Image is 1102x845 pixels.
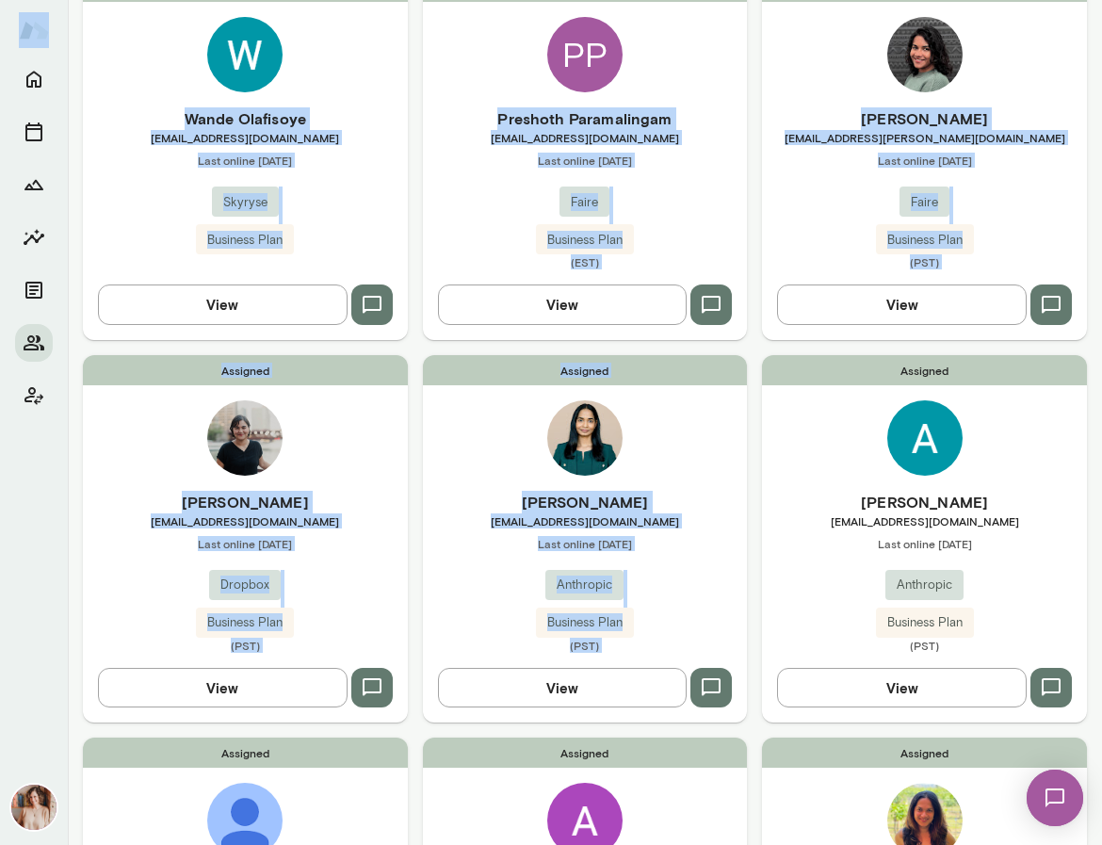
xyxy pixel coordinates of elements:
[83,738,408,768] span: Assigned
[547,400,623,476] img: Anjali Gopal
[899,193,949,212] span: Faire
[547,17,623,92] div: PP
[423,107,748,130] h6: Preshoth Paramalingam
[15,113,53,151] button: Sessions
[762,153,1087,168] span: Last online [DATE]
[887,400,963,476] img: Avinash Palayadi
[19,12,49,48] img: Mento
[885,576,964,594] span: Anthropic
[11,785,57,830] img: Nancy Alsip
[762,130,1087,145] span: [EMAIL_ADDRESS][PERSON_NAME][DOMAIN_NAME]
[438,284,688,324] button: View
[83,153,408,168] span: Last online [DATE]
[545,576,624,594] span: Anthropic
[423,536,748,551] span: Last online [DATE]
[423,153,748,168] span: Last online [DATE]
[83,355,408,385] span: Assigned
[423,513,748,528] span: [EMAIL_ADDRESS][DOMAIN_NAME]
[209,576,281,594] span: Dropbox
[83,107,408,130] h6: Wande Olafisoye
[207,17,283,92] img: Wande Olafisoye
[777,284,1027,324] button: View
[887,17,963,92] img: Divya Sudhakar
[15,271,53,309] button: Documents
[15,60,53,98] button: Home
[423,491,748,513] h6: [PERSON_NAME]
[212,193,279,212] span: Skyryse
[15,377,53,414] button: Client app
[196,613,294,632] span: Business Plan
[762,513,1087,528] span: [EMAIL_ADDRESS][DOMAIN_NAME]
[98,668,348,707] button: View
[423,254,748,269] span: (EST)
[876,231,974,250] span: Business Plan
[762,536,1087,551] span: Last online [DATE]
[536,231,634,250] span: Business Plan
[438,668,688,707] button: View
[559,193,609,212] span: Faire
[83,638,408,653] span: (PST)
[83,130,408,145] span: [EMAIL_ADDRESS][DOMAIN_NAME]
[423,355,748,385] span: Assigned
[762,355,1087,385] span: Assigned
[777,668,1027,707] button: View
[98,284,348,324] button: View
[83,536,408,551] span: Last online [DATE]
[762,254,1087,269] span: (PST)
[15,166,53,203] button: Growth Plan
[207,400,283,476] img: Aisha Johnson
[83,513,408,528] span: [EMAIL_ADDRESS][DOMAIN_NAME]
[15,219,53,256] button: Insights
[762,107,1087,130] h6: [PERSON_NAME]
[423,738,748,768] span: Assigned
[762,491,1087,513] h6: [PERSON_NAME]
[536,613,634,632] span: Business Plan
[83,491,408,513] h6: [PERSON_NAME]
[423,130,748,145] span: [EMAIL_ADDRESS][DOMAIN_NAME]
[15,324,53,362] button: Members
[762,638,1087,653] span: (PST)
[762,738,1087,768] span: Assigned
[876,613,974,632] span: Business Plan
[423,638,748,653] span: (PST)
[196,231,294,250] span: Business Plan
